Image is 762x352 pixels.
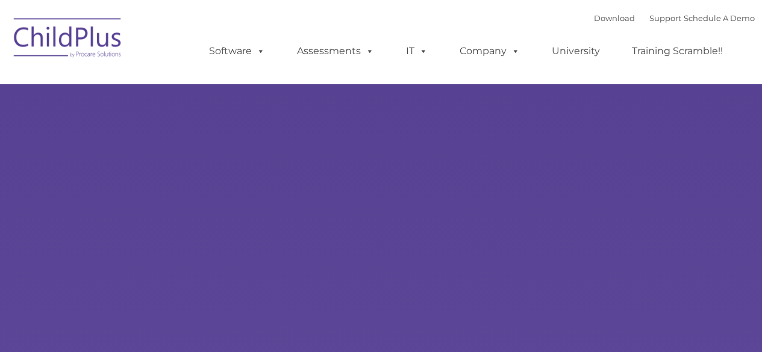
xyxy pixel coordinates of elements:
a: Company [448,39,532,63]
a: Training Scramble!! [620,39,735,63]
a: Software [197,39,277,63]
a: Download [594,13,635,23]
a: University [540,39,612,63]
a: Support [649,13,681,23]
a: IT [394,39,440,63]
a: Assessments [285,39,386,63]
img: ChildPlus by Procare Solutions [8,10,128,70]
font: | [594,13,755,23]
a: Schedule A Demo [684,13,755,23]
